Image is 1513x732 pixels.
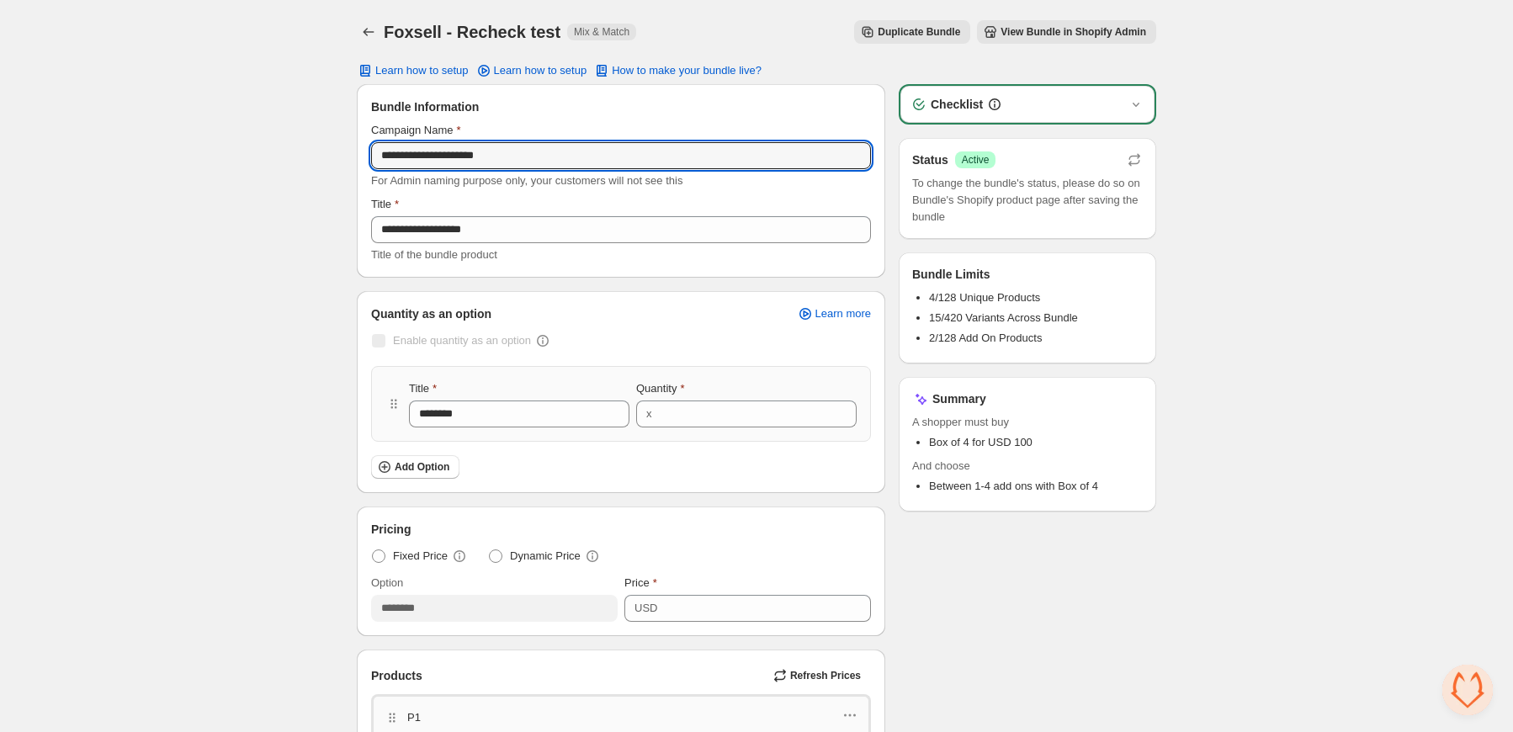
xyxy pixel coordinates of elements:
label: Title [371,196,399,213]
button: Add Option [371,455,459,479]
a: Learn how to setup [465,59,597,82]
label: Campaign Name [371,122,461,139]
a: Learn more [787,302,881,326]
span: Bundle Information [371,98,479,115]
h3: Summary [932,390,986,407]
button: Duplicate Bundle [854,20,970,44]
span: Mix & Match [574,25,629,39]
h3: Status [912,151,948,168]
label: Price [624,575,657,591]
span: A shopper must buy [912,414,1143,431]
span: How to make your bundle live? [612,64,762,77]
div: x [646,406,652,422]
span: Active [962,153,990,167]
label: Quantity [636,380,684,397]
h3: Checklist [931,96,983,113]
span: Refresh Prices [790,669,861,682]
span: Enable quantity as an option [393,334,531,347]
span: 4/128 Unique Products [929,291,1040,304]
span: Fixed Price [393,548,448,565]
button: Back [357,20,380,44]
label: Title [409,380,437,397]
span: And choose [912,458,1143,475]
button: View Bundle in Shopify Admin [977,20,1156,44]
span: Pricing [371,521,411,538]
h1: Foxsell - Recheck test [384,22,560,42]
div: USD [634,600,657,617]
span: 15/420 Variants Across Bundle [929,311,1078,324]
span: Dynamic Price [510,548,581,565]
p: P1 [407,709,421,726]
span: View Bundle in Shopify Admin [1001,25,1146,39]
li: Between 1-4 add ons with Box of 4 [929,478,1143,495]
span: Add Option [395,460,449,474]
span: Products [371,667,422,684]
li: Box of 4 for USD 100 [929,434,1143,451]
span: Learn more [815,307,871,321]
span: Learn how to setup [494,64,587,77]
span: Duplicate Bundle [878,25,960,39]
span: Learn how to setup [375,64,469,77]
span: To change the bundle's status, please do so on Bundle's Shopify product page after saving the bundle [912,175,1143,225]
div: Open chat [1442,665,1493,715]
span: For Admin naming purpose only, your customers will not see this [371,174,682,187]
button: Refresh Prices [767,664,871,687]
button: How to make your bundle live? [583,59,772,82]
label: Option [371,575,403,591]
span: Quantity as an option [371,305,491,322]
h3: Bundle Limits [912,266,990,283]
button: Learn how to setup [347,59,479,82]
span: Title of the bundle product [371,248,497,261]
span: 2/128 Add On Products [929,332,1042,344]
